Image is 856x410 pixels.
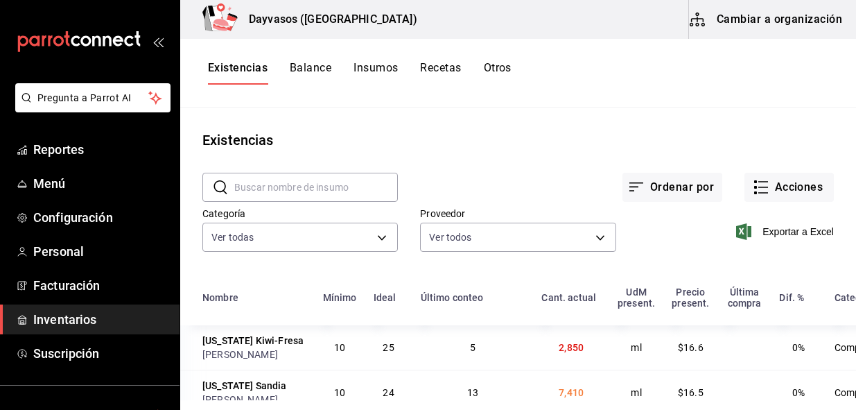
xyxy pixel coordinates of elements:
[208,61,268,85] button: Existencias
[609,325,663,370] td: ml
[202,209,398,219] label: Categoría
[152,36,164,47] button: open_drawer_menu
[420,209,615,219] label: Proveedor
[202,379,287,393] div: [US_STATE] Sandia
[234,173,398,201] input: Buscar nombre de insumo
[678,342,704,353] span: $16.6
[208,61,512,85] div: navigation tabs
[202,130,273,151] div: Existencias
[33,344,168,363] span: Suscripción
[15,83,171,112] button: Pregunta a Parrot AI
[744,173,834,202] button: Acciones
[37,91,149,105] span: Pregunta a Parrot AI
[33,208,168,227] span: Configuración
[541,292,596,303] div: Cant. actual
[429,230,471,244] span: Ver todos
[202,393,306,407] div: [PERSON_NAME]
[779,292,804,303] div: Dif. %
[33,310,168,329] span: Inventarios
[374,292,396,303] div: Ideal
[202,292,238,303] div: Nombre
[622,173,722,202] button: Ordenar por
[33,276,168,295] span: Facturación
[211,230,254,244] span: Ver todas
[334,387,345,398] span: 10
[383,387,394,398] span: 24
[334,342,345,353] span: 10
[202,334,304,348] div: [US_STATE] Kiwi-Fresa
[420,61,461,85] button: Recetas
[559,387,584,398] span: 7,410
[678,387,704,398] span: $16.5
[290,61,331,85] button: Balance
[383,342,394,353] span: 25
[467,387,478,398] span: 13
[739,223,834,240] button: Exportar a Excel
[792,387,805,398] span: 0%
[10,101,171,115] a: Pregunta a Parrot AI
[726,287,762,309] div: Última compra
[323,292,357,303] div: Mínimo
[33,140,168,159] span: Reportes
[33,242,168,261] span: Personal
[672,287,709,309] div: Precio present.
[353,61,398,85] button: Insumos
[202,348,306,361] div: [PERSON_NAME]
[559,342,584,353] span: 2,850
[484,61,512,85] button: Otros
[470,342,475,353] span: 5
[421,292,484,303] div: Último conteo
[238,11,417,28] h3: Dayvasos ([GEOGRAPHIC_DATA])
[33,174,168,193] span: Menú
[618,287,655,309] div: UdM present.
[792,342,805,353] span: 0%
